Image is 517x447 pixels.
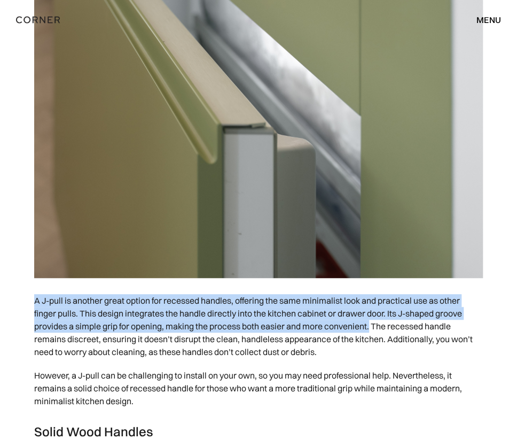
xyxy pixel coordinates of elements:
div: menu [466,11,501,29]
a: home [16,13,83,27]
p: However, a J-pull can be challenging to install on your own, so you may need professional help. N... [34,364,483,413]
div: menu [476,16,501,24]
p: A J-pull is another great option for recessed handles, offering the same minimalist look and prac... [34,289,483,364]
h3: Solid Wood Handles [34,423,483,440]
